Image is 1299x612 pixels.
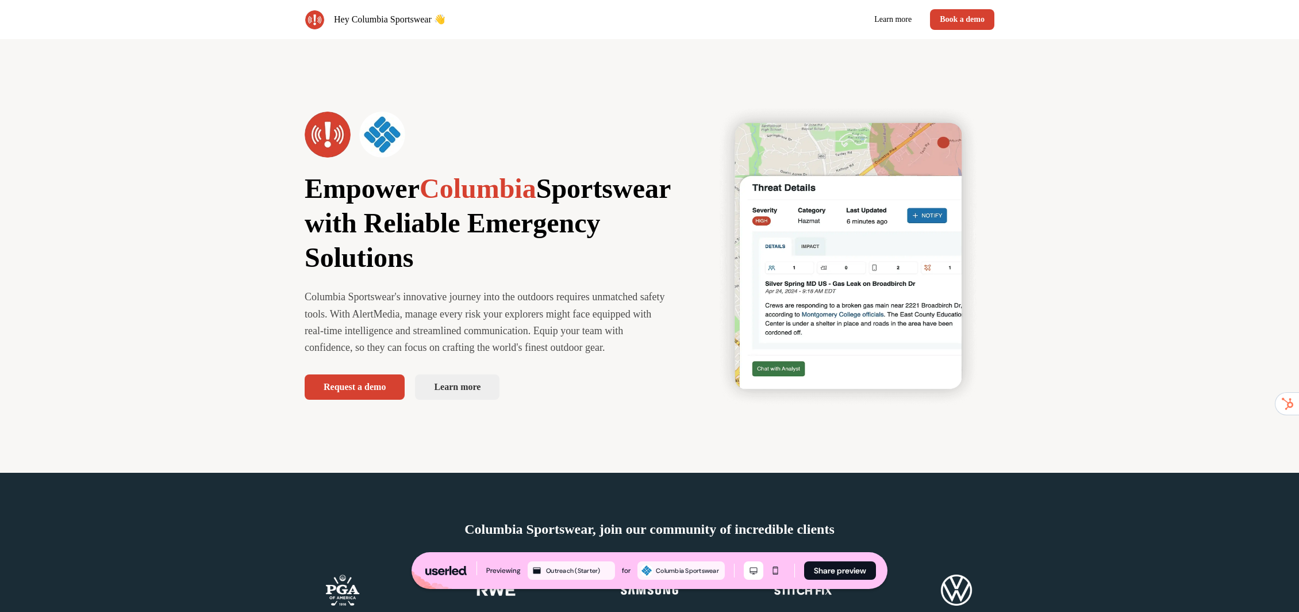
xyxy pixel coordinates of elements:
button: Share preview [804,561,876,580]
p: Columbia Sportswear's innovative journey into the outdoors requires unmatched safety tools. With ... [305,289,670,356]
button: Desktop mode [744,561,763,580]
button: Request a demo [305,374,405,400]
div: Outreach (Starter) [546,565,613,576]
div: for [622,565,631,576]
span: Columbia [420,173,536,204]
div: Previewing [486,565,521,576]
a: Learn more [865,9,921,30]
div: Columbia Sportswear [656,565,722,576]
button: Book a demo [930,9,994,30]
p: Columbia Sportswear, join our community of incredible clients [464,519,835,540]
button: Mobile mode [766,561,785,580]
p: Empower Sportswear with Reliable Emergency Solutions [305,171,670,275]
p: Hey Columbia Sportswear 👋 [334,13,445,26]
a: Learn more [415,374,499,400]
